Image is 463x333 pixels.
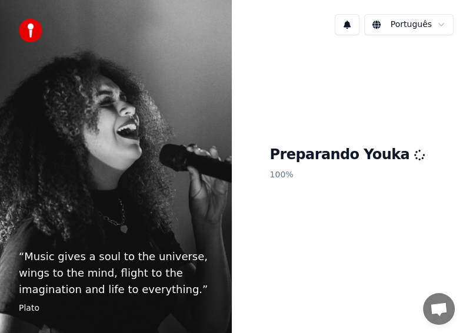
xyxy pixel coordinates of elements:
[423,293,455,325] div: Bate-papo aberto
[269,146,425,164] h1: Preparando Youka
[19,248,213,298] p: “ Music gives a soul to the universe, wings to the mind, flight to the imagination and life to ev...
[19,19,42,42] img: youka
[269,164,425,186] p: 100 %
[19,302,213,314] footer: Plato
